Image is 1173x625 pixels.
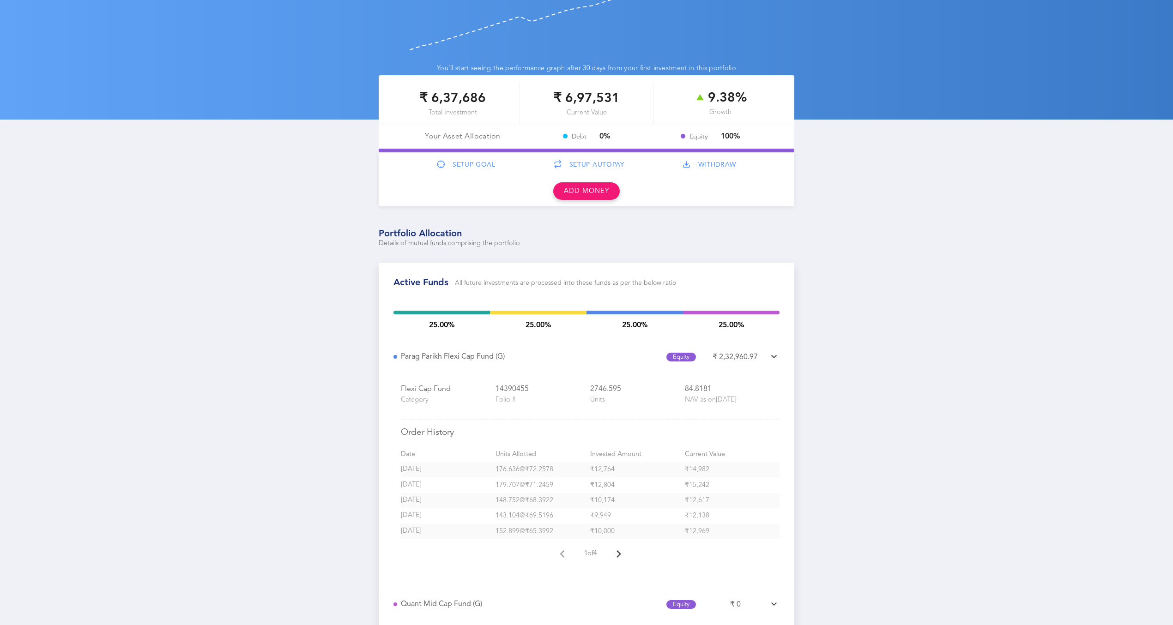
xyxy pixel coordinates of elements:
[685,527,780,536] div: ₹12,969
[455,279,676,287] p: All future investments are processed into these funds as per the below ratio
[429,321,455,330] span: 25.00 %
[702,352,768,362] p: ₹ 2,32,960.97
[401,427,454,438] p: Order history
[709,108,732,117] span: Growth
[401,600,666,608] p: Q u a n t M i d C a p F u n d ( G )
[401,385,451,394] p: F l e x i C a p F u n d
[567,109,607,117] span: Current Value
[526,321,551,330] span: 25.00 %
[429,109,477,117] span: Total Investment
[401,481,496,490] div: [DATE]
[437,65,736,73] p: You’ll start seeing the performance graph after 30 days from your first investment in this portfolio
[685,451,780,459] div: Current value
[496,481,590,490] div: 179.707 @ ₹71.2459
[721,133,740,140] span: 100%
[622,321,648,330] span: 25.00 %
[401,132,525,141] div: Your Asset Allocation
[553,90,620,107] span: ₹ 6,97,531
[590,527,685,536] div: ₹10,000
[685,385,712,394] p: 84.8181
[496,385,529,394] p: 1 4 3 9 0 4 5 5
[590,496,685,505] div: ₹10,174
[590,465,685,474] div: ₹12,764
[496,527,590,536] div: 152.899 @ ₹65.3992
[401,465,496,474] div: [DATE]
[685,481,780,490] div: ₹15,242
[569,161,624,169] span: SETUP AUTOPAY
[689,133,708,140] span: Equity
[694,90,747,106] span: 9.38%
[401,527,496,536] div: [DATE]
[496,496,590,505] div: 148.752 @ ₹68.3922
[496,465,590,474] div: 176.636 @ ₹72.2578
[698,161,737,169] span: WITHDRAW
[666,353,696,361] div: Equity
[685,396,737,404] p: NAV as on [DATE]
[496,396,515,404] p: Folio #
[590,396,605,404] p: Units
[401,511,496,520] div: [DATE]
[401,353,666,361] p: P a r a g P a r i k h F l e x i C a p F u n d ( G )
[379,240,520,248] p: Details of mutual funds comprising the portfolio
[590,451,685,459] div: Invested amount
[572,133,586,140] span: Debt
[379,228,462,240] h1: Portfolio allocation
[590,385,621,394] p: 2746.595
[496,511,590,520] div: 143.104 @ ₹69.5196
[702,599,768,609] p: ₹ 0
[590,511,685,520] div: ₹9,949
[599,133,611,140] span: 0%
[401,451,496,459] div: Date
[584,550,597,558] p: 1 of 4
[453,161,496,169] span: SETUP GOAL
[401,496,496,505] div: [DATE]
[553,182,620,200] button: Add money
[419,90,486,107] span: ₹ 6,37,686
[401,396,429,404] p: Category
[393,277,780,288] h1: Active Funds
[685,465,780,474] div: ₹14,982
[590,481,685,490] div: ₹12,804
[666,600,696,608] div: Equity
[719,321,744,330] span: 25.00 %
[685,511,780,520] div: ₹12,138
[685,496,780,505] div: ₹12,617
[496,451,590,459] div: Units allotted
